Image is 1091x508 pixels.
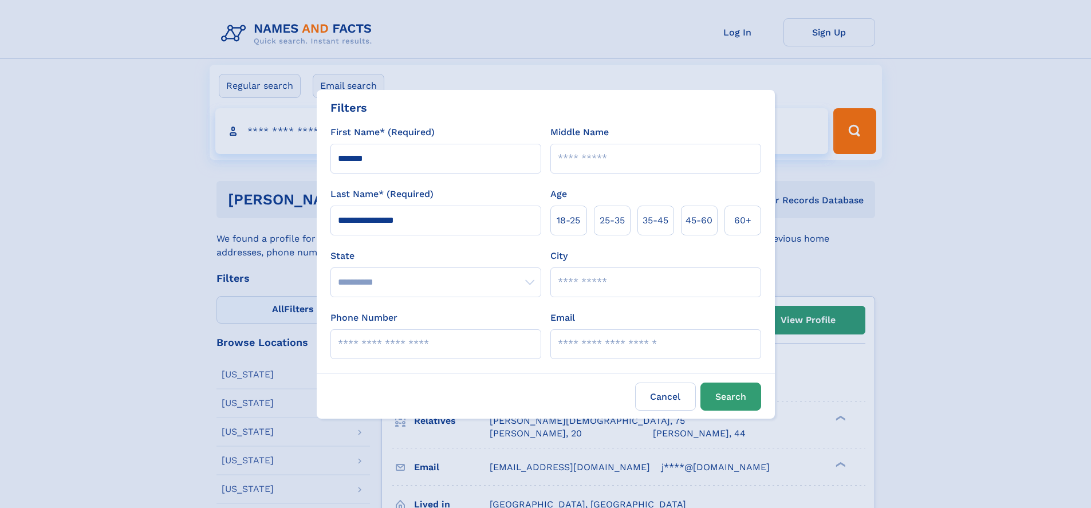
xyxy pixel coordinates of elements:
[330,249,541,263] label: State
[700,383,761,411] button: Search
[550,249,568,263] label: City
[330,311,397,325] label: Phone Number
[635,383,696,411] label: Cancel
[550,311,575,325] label: Email
[557,214,580,227] span: 18‑25
[330,125,435,139] label: First Name* (Required)
[550,187,567,201] label: Age
[734,214,751,227] span: 60+
[330,187,434,201] label: Last Name* (Required)
[686,214,712,227] span: 45‑60
[330,99,367,116] div: Filters
[600,214,625,227] span: 25‑35
[643,214,668,227] span: 35‑45
[550,125,609,139] label: Middle Name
